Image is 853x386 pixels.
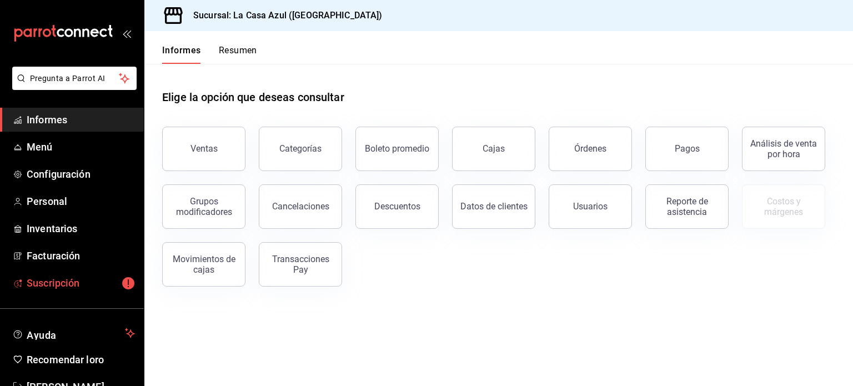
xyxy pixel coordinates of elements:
[27,168,91,180] font: Configuración
[190,143,218,154] font: Ventas
[162,44,257,64] div: pestañas de navegación
[483,143,505,154] font: Cajas
[374,201,420,212] font: Descuentos
[645,127,729,171] button: Pagos
[279,143,322,154] font: Categorías
[666,196,708,217] font: Reporte de asistencia
[675,143,700,154] font: Pagos
[162,184,245,229] button: Grupos modificadores
[27,195,67,207] font: Personal
[460,201,528,212] font: Datos de clientes
[8,81,137,92] a: Pregunta a Parrot AI
[574,143,606,154] font: Órdenes
[162,45,201,56] font: Informes
[27,277,79,289] font: Suscripción
[549,127,632,171] button: Órdenes
[259,127,342,171] button: Categorías
[272,254,329,275] font: Transacciones Pay
[272,201,329,212] font: Cancelaciones
[573,201,608,212] font: Usuarios
[259,184,342,229] button: Cancelaciones
[162,242,245,287] button: Movimientos de cajas
[27,354,104,365] font: Recomendar loro
[355,184,439,229] button: Descuentos
[259,242,342,287] button: Transacciones Pay
[365,143,429,154] font: Boleto promedio
[742,127,825,171] button: Análisis de venta por hora
[27,250,80,262] font: Facturación
[27,141,53,153] font: Menú
[162,91,344,104] font: Elige la opción que deseas consultar
[27,223,77,234] font: Inventarios
[176,196,232,217] font: Grupos modificadores
[162,127,245,171] button: Ventas
[764,196,803,217] font: Costos y márgenes
[452,127,535,171] a: Cajas
[173,254,235,275] font: Movimientos de cajas
[30,74,106,83] font: Pregunta a Parrot AI
[219,45,257,56] font: Resumen
[742,184,825,229] button: Contrata inventarios para ver este informe
[355,127,439,171] button: Boleto promedio
[452,184,535,229] button: Datos de clientes
[27,329,57,341] font: Ayuda
[12,67,137,90] button: Pregunta a Parrot AI
[27,114,67,126] font: Informes
[645,184,729,229] button: Reporte de asistencia
[122,29,131,38] button: abrir_cajón_menú
[549,184,632,229] button: Usuarios
[193,10,383,21] font: Sucursal: La Casa Azul ([GEOGRAPHIC_DATA])
[750,138,817,159] font: Análisis de venta por hora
